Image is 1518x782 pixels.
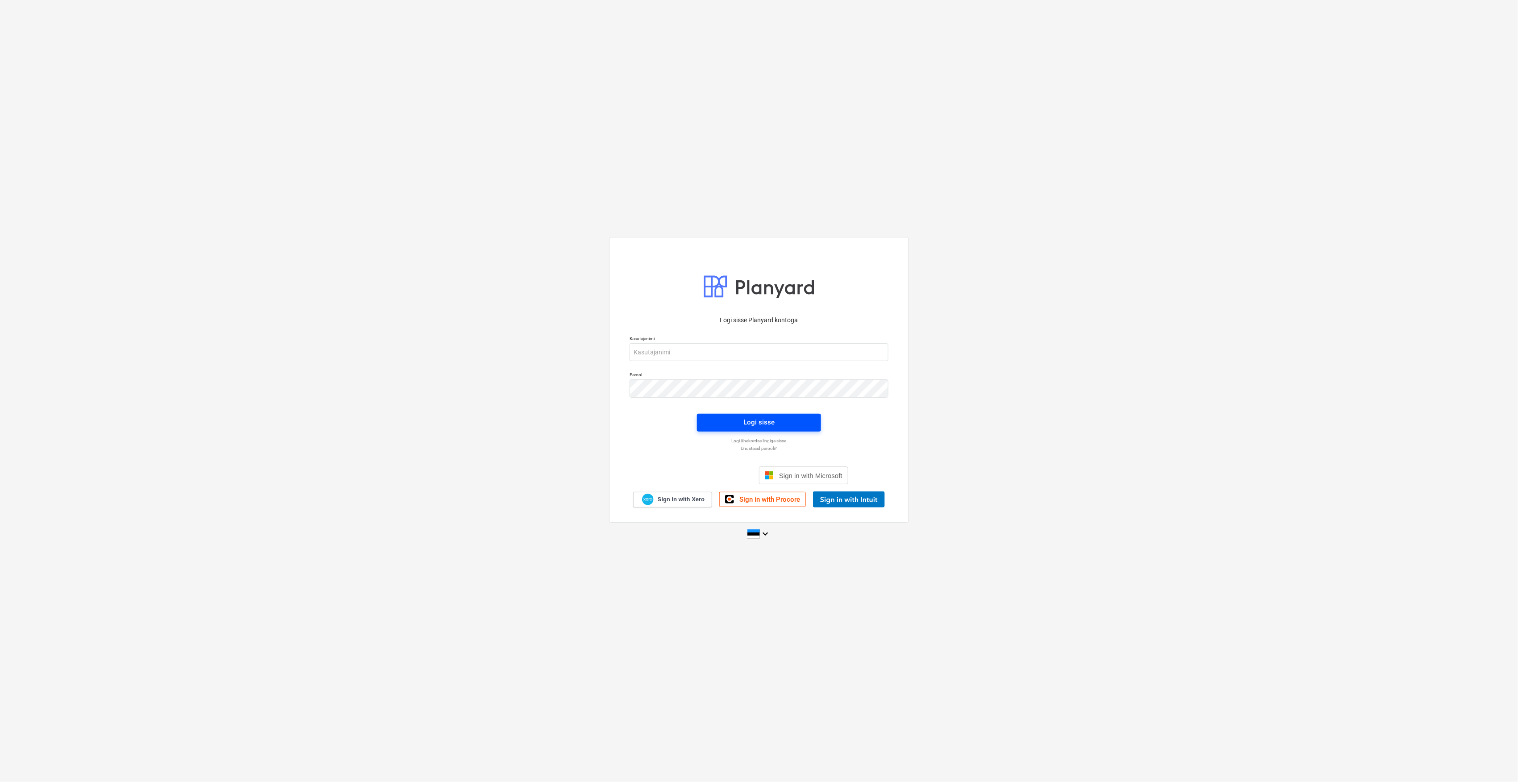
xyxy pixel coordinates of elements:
[630,316,888,325] p: Logi sisse Planyard kontoga
[665,466,756,485] iframe: Sign in with Google Button
[779,472,842,479] span: Sign in with Microsoft
[697,414,821,432] button: Logi sisse
[765,471,774,480] img: Microsoft logo
[642,494,654,506] img: Xero logo
[625,438,893,444] a: Logi ühekordse lingiga sisse
[630,343,888,361] input: Kasutajanimi
[760,528,771,539] i: keyboard_arrow_down
[743,416,775,428] div: Logi sisse
[625,445,893,451] a: Unustasid parooli?
[630,336,888,343] p: Kasutajanimi
[739,495,800,503] span: Sign in with Procore
[719,492,806,507] a: Sign in with Procore
[658,495,705,503] span: Sign in with Xero
[633,492,713,507] a: Sign in with Xero
[630,372,888,379] p: Parool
